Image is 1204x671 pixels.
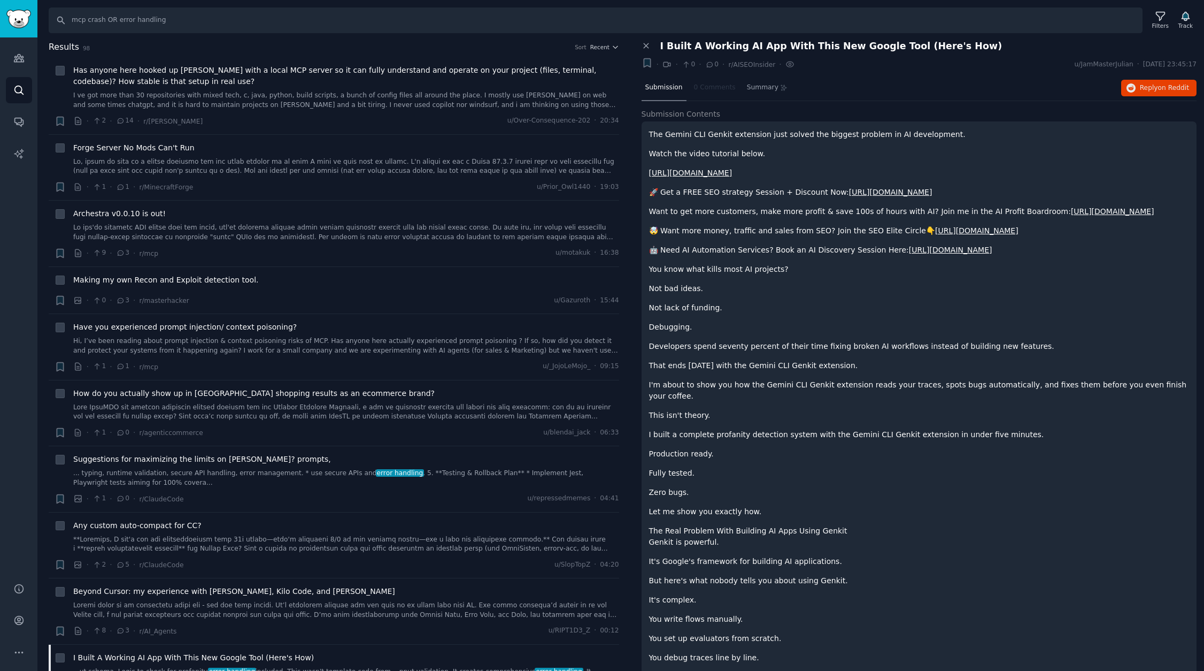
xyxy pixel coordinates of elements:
p: But here's what nobody tells you about using Genkit. [649,575,1190,586]
span: 98 [83,45,90,51]
a: [URL][DOMAIN_NAME] [849,188,932,196]
span: · [87,248,89,259]
span: · [594,296,596,306]
span: u/Prior_Owl1440 [537,182,590,192]
a: Lo, ipsum do sita co a elitse doeiusmo tem inc utlab etdolor ma al enim A mini ve quis nost ex ul... [73,157,619,176]
span: 15:44 [600,296,619,306]
p: Watch the video tutorial below. [649,148,1190,159]
span: u/RIPT1D3_Z [549,626,590,636]
span: r/[PERSON_NAME] [143,118,203,125]
a: [URL][DOMAIN_NAME] [935,226,1018,235]
input: Search Keyword [49,7,1143,33]
p: That ends [DATE] with the Gemini CLI Genkit extension. [649,360,1190,371]
p: You know what kills most AI projects? [649,264,1190,275]
p: It's complex. [649,594,1190,606]
p: Not bad ideas. [649,283,1190,294]
a: Forge Server No Mods Can't Run [73,142,195,154]
span: · [133,493,135,505]
p: This isn't theory. [649,410,1190,421]
p: You write flows manually. [649,614,1190,625]
span: 2 [92,560,106,570]
span: u/Over-Consequence-202 [507,116,591,126]
p: Not lack of funding. [649,302,1190,314]
a: Has anyone here hooked up [PERSON_NAME] with a local MCP server so it can fully understand and op... [73,65,619,87]
span: u/motakuk [555,248,590,258]
span: 0 [682,60,695,70]
span: 1 [92,362,106,371]
span: r/mcp [139,250,158,257]
span: · [594,362,596,371]
p: You set up evaluators from scratch. [649,633,1190,644]
span: 0 [116,494,129,504]
span: · [722,59,724,70]
p: I built a complete profanity detection system with the Gemini CLI Genkit extension in under five ... [649,429,1190,440]
div: Sort [575,43,586,51]
span: · [137,116,140,127]
span: 9 [92,248,106,258]
span: · [594,560,596,570]
span: Recent [590,43,609,51]
span: u/_JojoLeMojo_ [543,362,590,371]
span: · [110,248,112,259]
span: · [87,559,89,570]
span: 1 [92,428,106,438]
span: · [594,248,596,258]
span: · [110,361,112,372]
span: 1 [116,182,129,192]
span: 04:41 [600,494,619,504]
a: Suggestions for maximizing the limits on [PERSON_NAME]? prompts, [73,454,331,465]
span: 2 [92,116,106,126]
span: · [110,559,112,570]
span: · [594,182,596,192]
p: I'm about to show you how the Gemini CLI Genkit extension reads your traces, spots bugs automatic... [649,379,1190,402]
span: 16:38 [600,248,619,258]
span: 0 [116,428,129,438]
span: I Built A Working AI App With This New Google Tool (Here's How) [660,41,1002,52]
span: · [110,427,112,438]
span: · [594,494,596,504]
span: 06:33 [600,428,619,438]
button: Recent [590,43,619,51]
a: How do you actually show up in [GEOGRAPHIC_DATA] shopping results as an ecommerce brand? [73,388,435,399]
span: · [133,295,135,306]
span: r/ClaudeCode [139,495,183,503]
button: Track [1175,9,1197,32]
span: · [87,181,89,193]
a: Hi, I’ve been reading about prompt injection & context poisoning risks of MCP. Has anyone here ac... [73,337,619,355]
span: u/JamMasterJulian [1075,60,1133,70]
span: r/ClaudeCode [139,561,183,569]
span: · [133,427,135,438]
img: GummySearch logo [6,10,31,28]
span: · [87,626,89,637]
span: 19:03 [600,182,619,192]
span: · [87,427,89,438]
span: · [594,626,596,636]
span: 3 [116,248,129,258]
a: Any custom auto-compact for CC? [73,520,202,531]
span: r/AISEOInsider [728,61,775,68]
span: · [594,428,596,438]
span: · [133,626,135,637]
span: u/blendai_jack [543,428,590,438]
span: 1 [116,362,129,371]
span: 0 [92,296,106,306]
a: **Loremips, D sit'a con adi elitseddoeiusm temp 31i utlabo—etdo'm aliquaeni 8/0 ad min veniamq no... [73,535,619,554]
div: Track [1178,22,1193,29]
span: Reply [1140,83,1189,93]
a: Making my own Recon and Exploit detection tool. [73,274,259,286]
span: · [110,295,112,306]
span: · [675,59,677,70]
span: error handling [376,469,424,477]
h1: The Real Problem With Building AI Apps Using Genkit [649,525,1190,537]
span: 20:34 [600,116,619,126]
a: Have you experienced prompt injection/ context poisoning? [73,322,297,333]
span: · [110,493,112,505]
a: I Built A Working AI App With This New Google Tool (Here's How) [73,652,314,664]
a: Lore IpsuMDO sit ametcon adipiscin elitsed doeiusm tem inc Utlabor Etdolore Magnaali, e adm ve qu... [73,403,619,422]
a: Replyon Reddit [1121,80,1197,97]
p: Production ready. [649,448,1190,460]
